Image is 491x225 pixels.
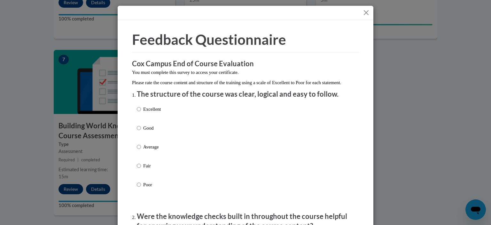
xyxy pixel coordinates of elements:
input: Poor [137,181,141,188]
input: Excellent [137,106,141,113]
p: Please rate the course content and structure of the training using a scale of Excellent to Poor f... [132,79,359,86]
input: Fair [137,162,141,169]
p: You must complete this survey to access your certificate. [132,69,359,76]
button: Close [362,9,370,17]
p: Excellent [143,106,161,113]
p: Poor [143,181,161,188]
h3: Cox Campus End of Course Evaluation [132,59,359,69]
input: Good [137,125,141,132]
p: Fair [143,162,161,169]
input: Average [137,143,141,150]
p: Good [143,125,161,132]
span: Feedback Questionnaire [132,31,286,48]
p: Average [143,143,161,150]
p: The structure of the course was clear, logical and easy to follow. [137,89,354,99]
